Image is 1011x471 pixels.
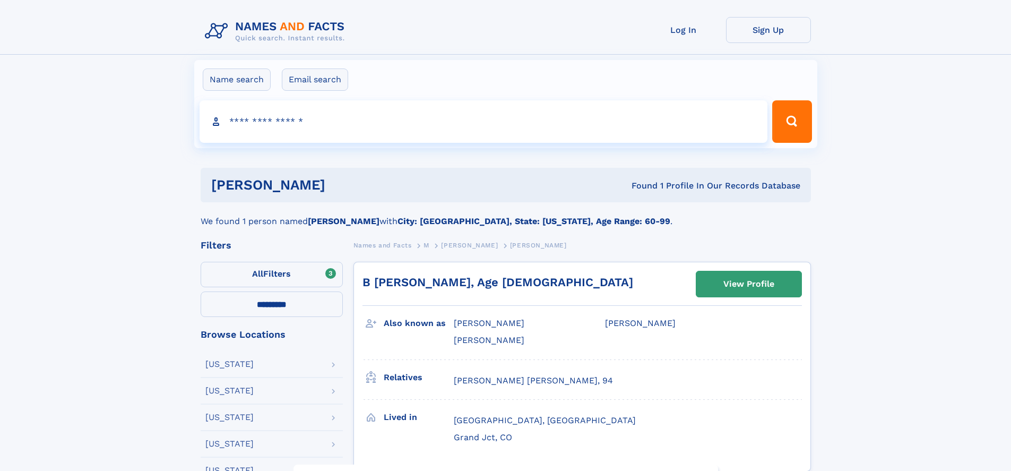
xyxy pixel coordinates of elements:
img: Logo Names and Facts [201,17,353,46]
label: Filters [201,262,343,287]
div: View Profile [723,272,774,296]
button: Search Button [772,100,811,143]
span: [PERSON_NAME] [605,318,676,328]
b: [PERSON_NAME] [308,216,379,226]
span: Grand Jct, CO [454,432,512,442]
h1: [PERSON_NAME] [211,178,479,192]
h3: Lived in [384,408,454,426]
a: [PERSON_NAME] [441,238,498,252]
div: We found 1 person named with . [201,202,811,228]
div: [US_STATE] [205,387,254,395]
div: [US_STATE] [205,360,254,369]
a: Names and Facts [353,238,412,252]
input: search input [200,100,768,143]
div: [US_STATE] [205,413,254,422]
a: [PERSON_NAME] [PERSON_NAME], 94 [454,375,613,387]
h3: Relatives [384,369,454,387]
b: City: [GEOGRAPHIC_DATA], State: [US_STATE], Age Range: 60-99 [398,216,670,226]
a: Sign Up [726,17,811,43]
h3: Also known as [384,314,454,332]
span: [PERSON_NAME] [454,318,524,328]
span: [PERSON_NAME] [454,335,524,345]
a: View Profile [696,271,801,297]
label: Email search [282,68,348,91]
div: Browse Locations [201,330,343,339]
span: [PERSON_NAME] [510,242,567,249]
a: B [PERSON_NAME], Age [DEMOGRAPHIC_DATA] [362,276,633,289]
div: [US_STATE] [205,440,254,448]
div: Filters [201,241,343,250]
span: [PERSON_NAME] [441,242,498,249]
a: Log In [641,17,726,43]
div: Found 1 Profile In Our Records Database [478,180,800,192]
span: M [424,242,429,249]
span: [GEOGRAPHIC_DATA], [GEOGRAPHIC_DATA] [454,415,636,425]
span: All [252,269,263,279]
a: M [424,238,429,252]
label: Name search [203,68,271,91]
